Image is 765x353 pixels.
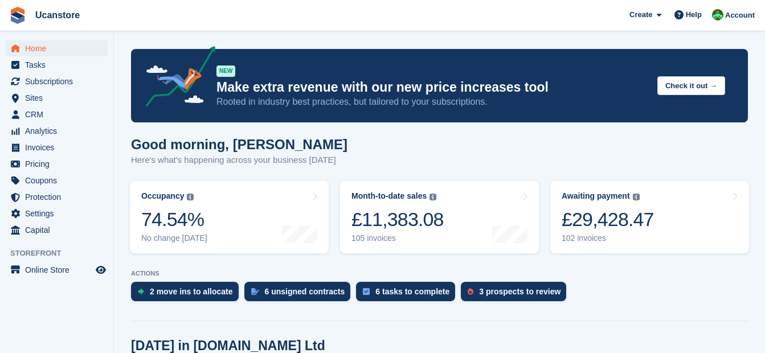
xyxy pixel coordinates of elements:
[562,191,630,201] div: Awaiting payment
[6,123,108,139] a: menu
[25,206,93,221] span: Settings
[468,288,473,295] img: prospect-51fa495bee0391a8d652442698ab0144808aea92771e9ea1ae160a38d050c398.svg
[6,106,108,122] a: menu
[216,96,648,108] p: Rooted in industry best practices, but tailored to your subscriptions.
[251,288,259,295] img: contract_signature_icon-13c848040528278c33f63329250d36e43548de30e8caae1d1a13099fd9432cc5.svg
[633,194,640,200] img: icon-info-grey-7440780725fd019a000dd9b08b2336e03edf1995a4989e88bcd33f0948082b44.svg
[6,139,108,155] a: menu
[131,270,748,277] p: ACTIONS
[375,287,449,296] div: 6 tasks to complete
[629,9,652,20] span: Create
[25,222,93,238] span: Capital
[141,191,184,201] div: Occupancy
[6,262,108,278] a: menu
[25,123,93,139] span: Analytics
[363,288,370,295] img: task-75834270c22a3079a89374b754ae025e5fb1db73e45f91037f5363f120a921f8.svg
[6,40,108,56] a: menu
[216,79,648,96] p: Make extra revenue with our new price increases tool
[136,46,216,111] img: price-adjustments-announcement-icon-8257ccfd72463d97f412b2fc003d46551f7dbcb40ab6d574587a9cd5c0d94...
[25,90,93,106] span: Sites
[6,57,108,73] a: menu
[351,191,427,201] div: Month-to-date sales
[6,173,108,188] a: menu
[131,137,347,152] h1: Good morning, [PERSON_NAME]
[131,282,244,307] a: 2 move ins to allocate
[6,222,108,238] a: menu
[131,154,347,167] p: Here's what's happening across your business [DATE]
[479,287,561,296] div: 3 prospects to review
[6,189,108,205] a: menu
[550,181,749,253] a: Awaiting payment £29,428.47 102 invoices
[6,73,108,89] a: menu
[25,189,93,205] span: Protection
[265,287,345,296] div: 6 unsigned contracts
[351,208,444,231] div: £11,383.08
[244,282,357,307] a: 6 unsigned contracts
[562,208,654,231] div: £29,428.47
[6,206,108,221] a: menu
[187,194,194,200] img: icon-info-grey-7440780725fd019a000dd9b08b2336e03edf1995a4989e88bcd33f0948082b44.svg
[25,57,93,73] span: Tasks
[25,173,93,188] span: Coupons
[138,288,144,295] img: move_ins_to_allocate_icon-fdf77a2bb77ea45bf5b3d319d69a93e2d87916cf1d5bf7949dd705db3b84f3ca.svg
[25,40,93,56] span: Home
[25,106,93,122] span: CRM
[6,90,108,106] a: menu
[25,156,93,172] span: Pricing
[686,9,702,20] span: Help
[31,6,84,24] a: Ucanstore
[429,194,436,200] img: icon-info-grey-7440780725fd019a000dd9b08b2336e03edf1995a4989e88bcd33f0948082b44.svg
[216,65,235,77] div: NEW
[25,139,93,155] span: Invoices
[141,208,207,231] div: 74.54%
[6,156,108,172] a: menu
[25,262,93,278] span: Online Store
[712,9,723,20] img: Leanne Tythcott
[25,73,93,89] span: Subscriptions
[351,233,444,243] div: 105 invoices
[9,7,26,24] img: stora-icon-8386f47178a22dfd0bd8f6a31ec36ba5ce8667c1dd55bd0f319d3a0aa187defe.svg
[657,76,725,95] button: Check it out →
[141,233,207,243] div: No change [DATE]
[461,282,572,307] a: 3 prospects to review
[10,248,113,259] span: Storefront
[150,287,233,296] div: 2 move ins to allocate
[340,181,539,253] a: Month-to-date sales £11,383.08 105 invoices
[130,181,329,253] a: Occupancy 74.54% No change [DATE]
[562,233,654,243] div: 102 invoices
[94,263,108,277] a: Preview store
[725,10,755,21] span: Account
[356,282,461,307] a: 6 tasks to complete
